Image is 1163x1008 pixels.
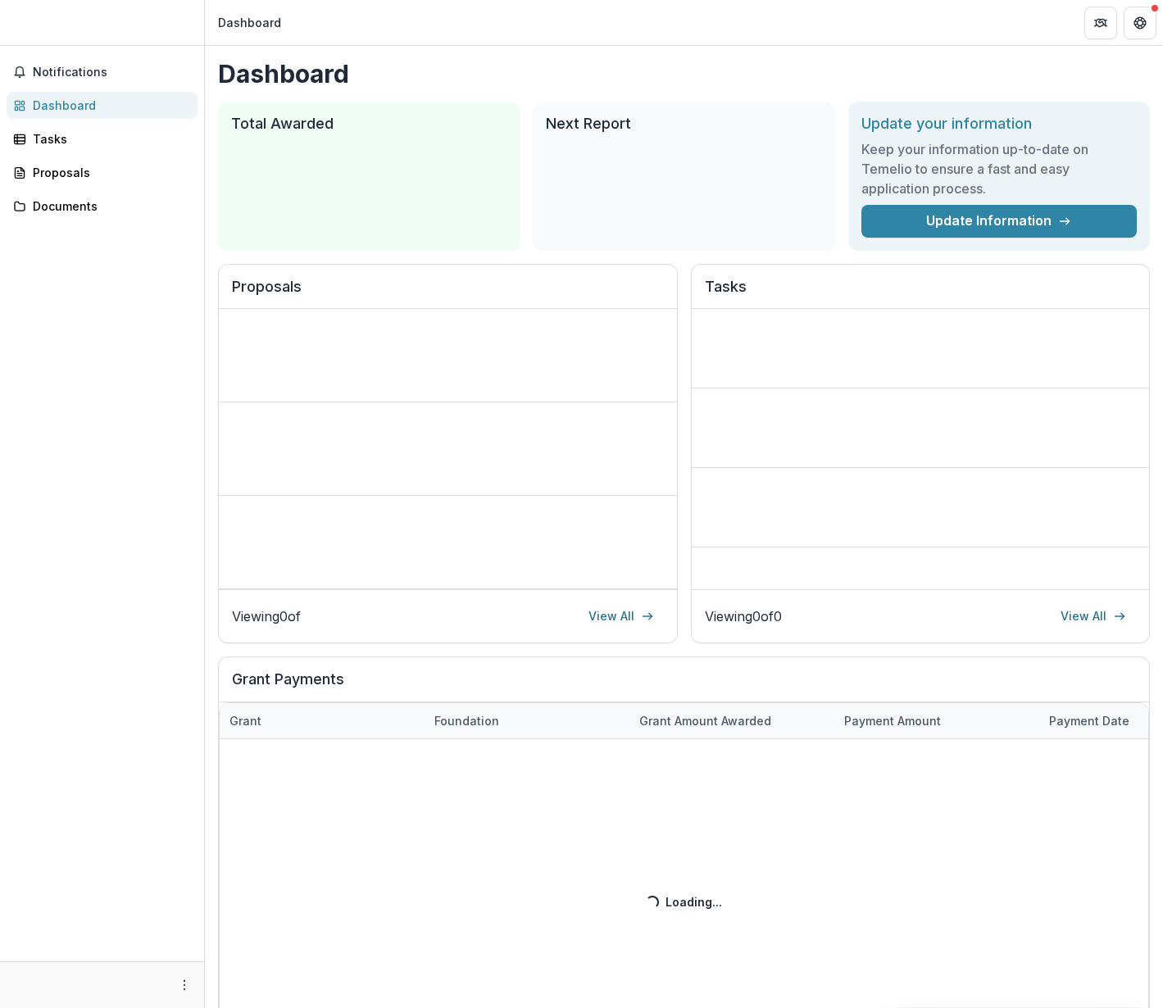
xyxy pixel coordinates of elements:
[231,115,507,133] h2: Total Awarded
[861,115,1137,133] h2: Update your information
[579,603,664,629] a: View All
[33,66,191,79] span: Notifications
[33,97,184,114] div: Dashboard
[705,278,1137,309] h2: Tasks
[1124,7,1156,39] button: Get Help
[7,193,198,220] a: Documents
[705,606,782,626] p: Viewing 0 of 0
[546,115,821,133] h2: Next Report
[1084,7,1117,39] button: Partners
[232,670,1136,702] h2: Grant Payments
[218,59,1150,89] h1: Dashboard
[218,14,281,31] div: Dashboard
[7,59,198,85] button: Notifications
[33,164,184,181] div: Proposals
[861,139,1137,198] h3: Keep your information up-to-date on Temelio to ensure a fast and easy application process.
[232,606,301,626] p: Viewing 0 of
[7,92,198,119] a: Dashboard
[33,130,184,148] div: Tasks
[861,205,1137,238] a: Update Information
[7,159,198,186] a: Proposals
[211,11,288,34] nav: breadcrumb
[33,198,184,215] div: Documents
[232,278,664,309] h2: Proposals
[1051,603,1136,629] a: View All
[175,975,194,995] button: More
[7,125,198,152] a: Tasks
